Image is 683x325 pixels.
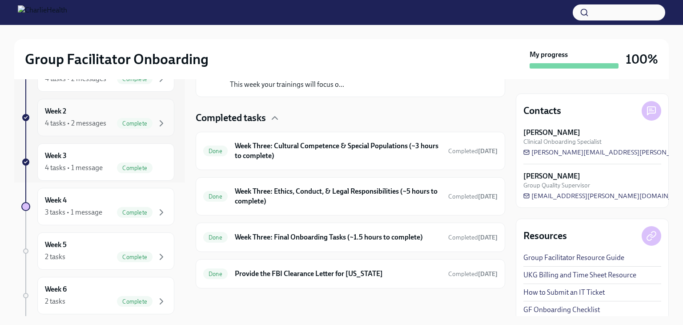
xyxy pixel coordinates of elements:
a: Group Facilitator Resource Guide [523,253,624,263]
a: DoneProvide the FBI Clearance Letter for [US_STATE]Completed[DATE] [203,267,498,281]
h4: Resources [523,229,567,243]
a: DoneWeek Three: Final Onboarding Tasks (~1.5 hours to complete)Completed[DATE] [203,230,498,244]
h3: 100% [626,51,658,67]
h6: Week 4 [45,195,67,205]
span: Completed [448,234,498,241]
div: 3 tasks • 1 message [45,207,102,217]
a: GF Onboarding Checklist [523,305,600,315]
div: 2 tasks [45,297,65,306]
span: Done [203,271,228,277]
span: Complete [117,165,153,171]
a: Week 34 tasks • 1 messageComplete [21,143,174,181]
span: August 9th, 2025 15:07 [448,233,498,242]
span: Done [203,193,228,200]
h2: Group Facilitator Onboarding [25,50,209,68]
a: UKG Billing and Time Sheet Resource [523,270,636,280]
span: Clinical Onboarding Specialist [523,138,602,146]
strong: [DATE] [478,234,498,241]
a: DoneWeek Three: Ethics, Conduct, & Legal Responsibilities (~5 hours to complete)Completed[DATE] [203,185,498,208]
strong: My progress [530,50,568,60]
h6: Week 6 [45,284,67,294]
h4: Contacts [523,104,561,118]
h6: Week Three: Cultural Competence & Special Populations (~3 hours to complete) [235,141,441,161]
span: Completed [448,270,498,278]
div: 4 tasks • 1 message [45,163,103,173]
div: Completed tasks [196,111,505,125]
h6: Provide the FBI Clearance Letter for [US_STATE] [235,269,441,279]
strong: [DATE] [478,193,498,200]
a: Week 43 tasks • 1 messageComplete [21,188,174,225]
a: Week 62 tasksComplete [21,277,174,314]
h4: Completed tasks [196,111,266,125]
h6: Week 3 [45,151,67,161]
span: Complete [117,298,153,305]
strong: [PERSON_NAME] [523,128,580,138]
span: Done [203,234,228,241]
a: Week 52 tasksComplete [21,232,174,270]
h6: Week 2 [45,106,66,116]
div: 2 tasks [45,252,65,262]
strong: [DATE] [478,270,498,278]
span: Complete [117,254,153,260]
a: DoneWeek Three: Cultural Competence & Special Populations (~3 hours to complete)Completed[DATE] [203,139,498,162]
span: Complete [117,209,153,216]
h6: Week Three: Ethics, Conduct, & Legal Responsibilities (~5 hours to complete) [235,187,441,206]
span: Done [203,148,228,154]
div: 4 tasks • 2 messages [45,118,106,128]
span: Group Quality Supervisor [523,181,590,190]
img: CharlieHealth [18,5,67,20]
span: August 9th, 2025 09:17 [448,147,498,155]
span: Completed [448,193,498,200]
strong: [PERSON_NAME] [523,171,580,181]
h6: Week 5 [45,240,67,250]
span: Complete [117,120,153,127]
a: Week 24 tasks • 2 messagesComplete [21,99,174,136]
a: How to Submit an IT Ticket [523,288,605,297]
strong: [DATE] [478,147,498,155]
span: August 11th, 2025 09:31 [448,270,498,278]
p: This week your trainings will focus o... [230,80,429,89]
span: Completed [448,147,498,155]
h6: Week Three: Final Onboarding Tasks (~1.5 hours to complete) [235,232,441,242]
